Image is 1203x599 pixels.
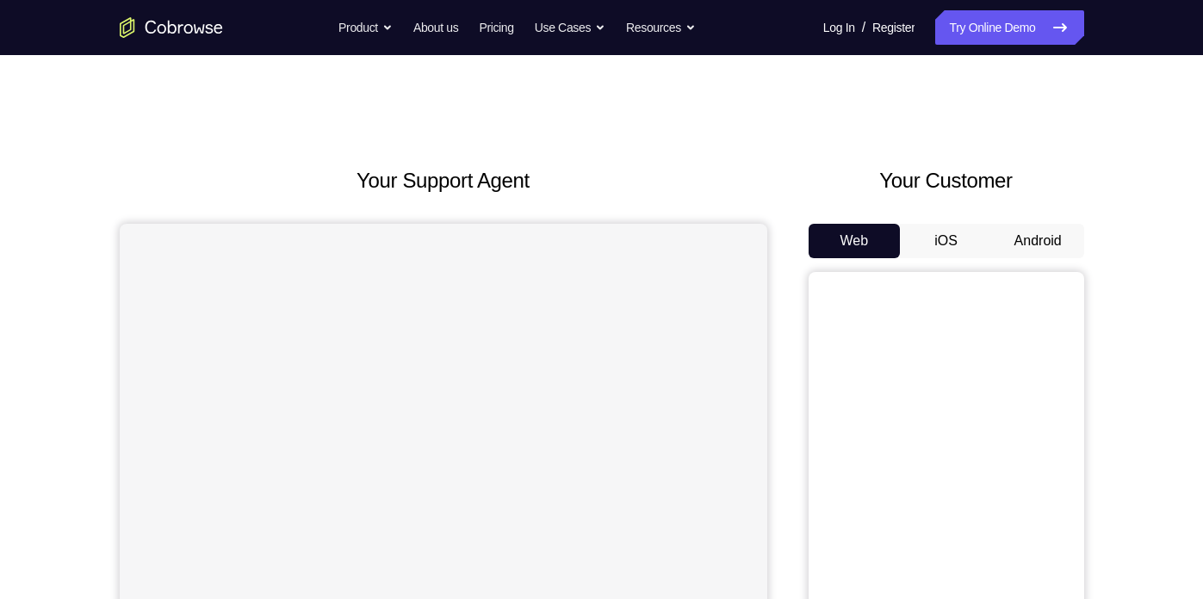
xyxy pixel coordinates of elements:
a: Go to the home page [120,17,223,38]
a: Register [872,10,915,45]
h2: Your Support Agent [120,165,767,196]
a: Try Online Demo [935,10,1083,45]
button: Use Cases [535,10,605,45]
button: Web [809,224,901,258]
span: / [862,17,865,38]
h2: Your Customer [809,165,1084,196]
a: Pricing [479,10,513,45]
button: iOS [900,224,992,258]
button: Resources [626,10,696,45]
a: Log In [823,10,855,45]
button: Android [992,224,1084,258]
button: Product [338,10,393,45]
a: About us [413,10,458,45]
